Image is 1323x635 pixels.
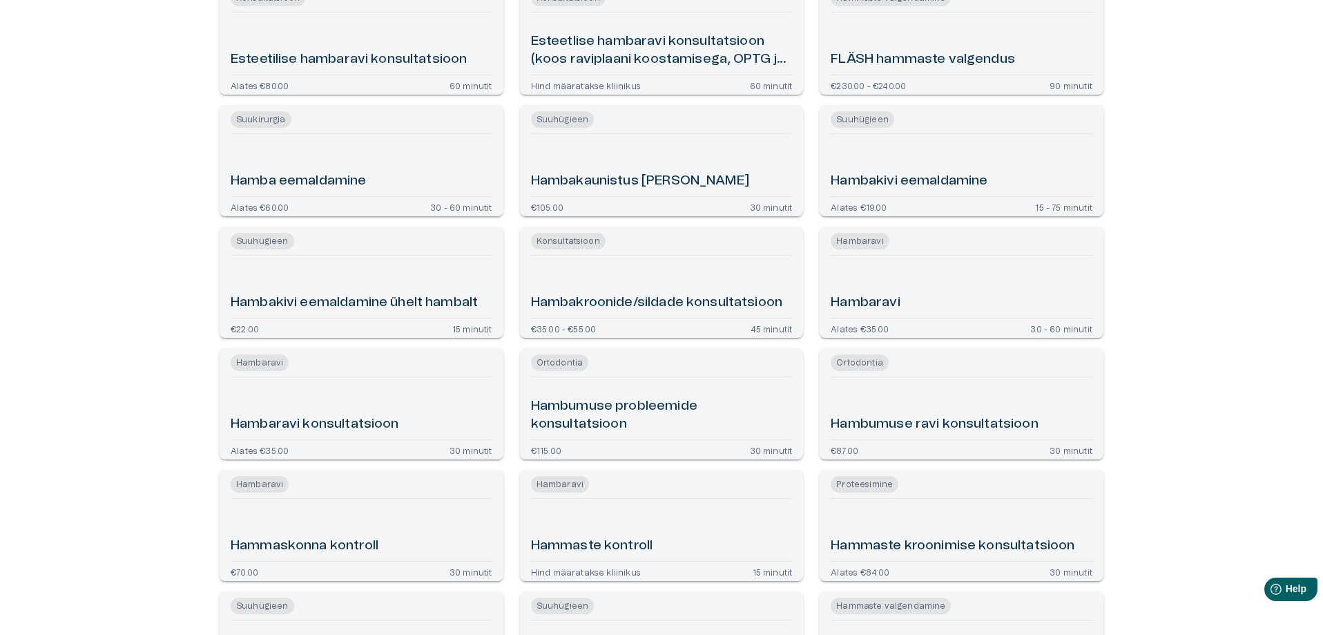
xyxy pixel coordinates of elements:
[231,172,367,191] h6: Hamba eemaldamine
[220,227,503,338] a: Open service booking details
[531,294,782,312] h6: Hambakroonide/sildade konsultatsioon
[820,349,1103,459] a: Open service booking details
[220,106,503,216] a: Open service booking details
[1050,81,1092,89] p: 90 minutit
[751,324,793,332] p: 45 minutit
[831,476,898,493] span: Proteesimine
[231,111,291,128] span: Suukirurgia
[831,567,889,576] p: Alates €84.00
[831,294,900,312] h6: Hambaravi
[753,567,793,576] p: 15 minutit
[831,324,889,332] p: Alates €35.00
[531,32,793,69] h6: Esteetlise hambaravi konsultatsioon (koos raviplaani koostamisega, OPTG ja CBCT)
[531,111,595,128] span: Suuhügieen
[831,50,1015,69] h6: FLÄSH hammaste valgendus
[831,233,889,249] span: Hambaravi
[820,106,1103,216] a: Open service booking details
[831,81,906,89] p: €230.00 - €240.00
[820,227,1103,338] a: Open service booking details
[531,598,595,614] span: Suuhügieen
[231,202,289,211] p: Alates €60.00
[450,446,492,454] p: 30 minutit
[520,349,804,459] a: Open service booking details
[520,227,804,338] a: Open service booking details
[831,598,951,614] span: Hammaste valgendamine
[531,324,597,332] p: €35.00 - €55.00
[450,567,492,576] p: 30 minutit
[531,567,641,576] p: Hind määratakse kliinikus
[831,202,887,211] p: Alates €19.00
[231,354,289,371] span: Hambaravi
[1030,324,1092,332] p: 30 - 60 minutit
[231,324,259,332] p: €22.00
[750,446,793,454] p: 30 minutit
[531,446,561,454] p: €115.00
[520,106,804,216] a: Open service booking details
[231,415,399,434] h6: Hambaravi konsultatsioon
[450,81,492,89] p: 60 minutit
[1035,202,1092,211] p: 15 - 75 minutit
[531,397,793,434] h6: Hambumuse probleemide konsultatsioon
[231,476,289,493] span: Hambaravi
[231,294,478,312] h6: Hambakivi eemaldamine ühelt hambalt
[831,446,858,454] p: €87.00
[531,81,641,89] p: Hind määratakse kliinikus
[231,233,294,249] span: Suuhügieen
[231,446,289,454] p: Alates €35.00
[831,111,894,128] span: Suuhügieen
[452,324,492,332] p: 15 minutit
[520,471,804,581] a: Open service booking details
[531,354,589,371] span: Ortodontia
[430,202,492,211] p: 30 - 60 minutit
[831,172,987,191] h6: Hambakivi eemaldamine
[531,476,589,493] span: Hambaravi
[231,537,378,556] h6: Hammaskonna kontroll
[1050,567,1092,576] p: 30 minutit
[750,81,793,89] p: 60 minutit
[231,50,467,69] h6: Esteetilise hambaravi konsultatsioon
[531,202,563,211] p: €105.00
[231,567,258,576] p: €70.00
[831,537,1074,556] h6: Hammaste kroonimise konsultatsioon
[831,354,889,371] span: Ortodontia
[820,471,1103,581] a: Open service booking details
[220,471,503,581] a: Open service booking details
[531,537,653,556] h6: Hammaste kontroll
[831,415,1038,434] h6: Hambumuse ravi konsultatsioon
[531,233,606,249] span: Konsultatsioon
[1215,572,1323,611] iframe: Help widget launcher
[220,349,503,459] a: Open service booking details
[750,202,793,211] p: 30 minutit
[231,81,289,89] p: Alates €80.00
[231,598,294,614] span: Suuhügieen
[1050,446,1092,454] p: 30 minutit
[531,172,749,191] h6: Hambakaunistus [PERSON_NAME]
